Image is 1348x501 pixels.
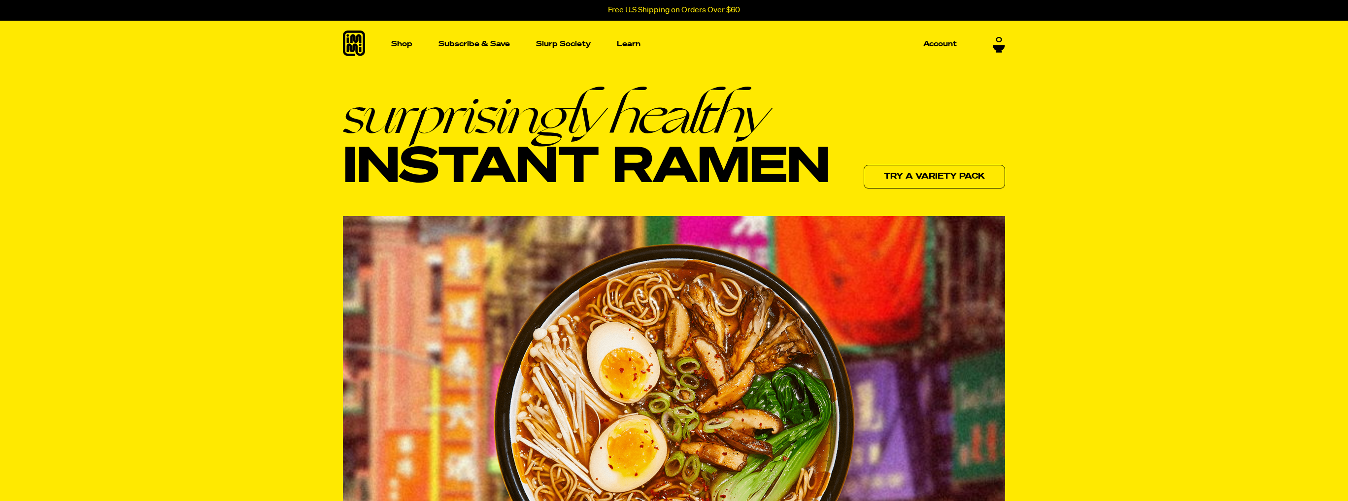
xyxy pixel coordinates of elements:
a: 0 [993,36,1005,53]
em: surprisingly healthy [343,87,830,141]
a: Subscribe & Save [435,36,514,52]
p: Account [923,40,957,48]
a: Shop [387,21,416,67]
p: Slurp Society [536,40,591,48]
a: Slurp Society [532,36,595,52]
p: Shop [391,40,412,48]
a: Account [919,36,961,52]
p: Learn [617,40,640,48]
nav: Main navigation [387,21,961,67]
p: Subscribe & Save [438,40,510,48]
p: Free U.S Shipping on Orders Over $60 [608,6,740,15]
a: Learn [613,21,644,67]
h1: Instant Ramen [343,87,830,195]
span: 0 [996,36,1002,45]
a: Try a variety pack [864,165,1005,188]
